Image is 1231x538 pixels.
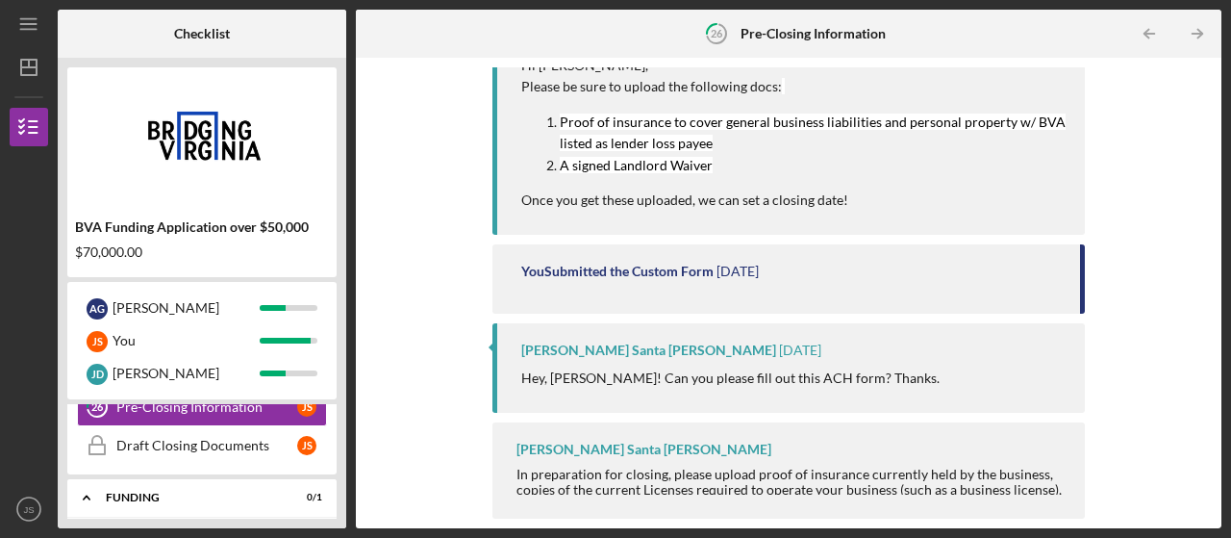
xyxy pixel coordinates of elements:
div: [PERSON_NAME] Santa [PERSON_NAME] [521,343,776,358]
b: Checklist [174,26,230,41]
b: Pre-Closing Information [741,26,886,41]
div: J S [87,331,108,352]
div: You Submitted the Custom Form [521,264,714,279]
p: Hey, [PERSON_NAME]! Can you please fill out this ACH form? Thanks. [521,368,940,389]
div: 0 / 1 [288,492,322,503]
div: A G [87,298,108,320]
a: Draft Closing DocumentsJS [77,426,327,465]
mark: Proof of insurance to cover general business liabilities and personal property w/ BVA listed as l... [560,114,1068,151]
tspan: 26 [91,401,104,414]
div: Funding [106,492,274,503]
tspan: 26 [711,27,723,39]
p: Once you get these uploaded, we can set a closing date! [521,190,1066,211]
div: $70,000.00 [75,244,329,260]
div: In preparation for closing, please upload proof of insurance currently held by the business, copi... [516,467,1066,528]
button: JS [10,490,48,528]
div: [PERSON_NAME] [113,292,260,324]
div: Draft Closing Documents [116,438,297,453]
text: JS [23,504,34,515]
mark: A signed Landlord Waiver [560,157,713,173]
div: J S [297,436,316,455]
div: [PERSON_NAME] Santa [PERSON_NAME] [516,442,771,457]
p: Please be sure to upload the following docs: [521,76,1066,97]
time: 2025-09-25 14:57 [716,264,759,279]
div: BVA Funding Application over $50,000 [75,219,329,235]
div: [PERSON_NAME] [113,357,260,390]
div: J S [297,397,316,417]
a: 26Pre-Closing InformationJS [77,388,327,426]
time: 2025-09-24 19:19 [779,343,821,358]
div: Pre-Closing Information [116,399,297,415]
div: You [113,324,260,357]
img: Product logo [67,77,337,192]
div: J D [87,364,108,385]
